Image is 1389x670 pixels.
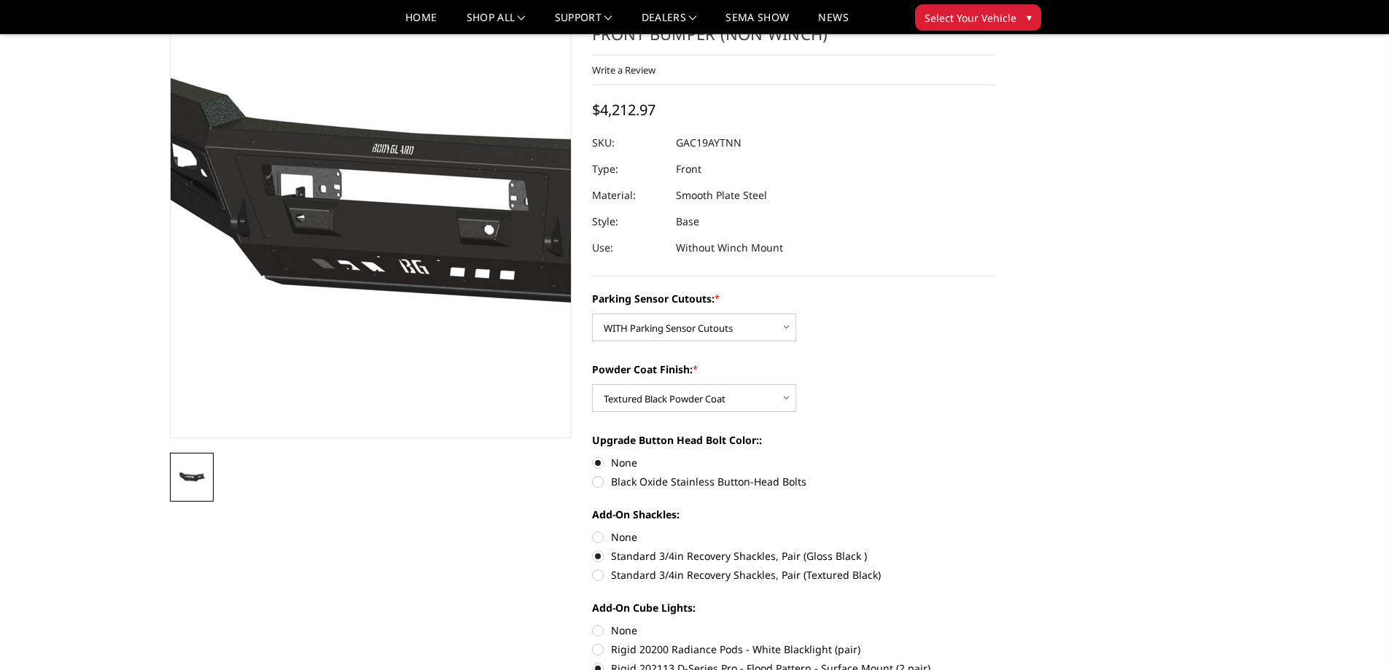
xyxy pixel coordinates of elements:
[592,529,995,545] label: None
[676,209,699,235] dd: Base
[592,623,995,638] label: None
[642,12,697,34] a: Dealers
[592,291,995,306] label: Parking Sensor Cutouts:
[592,567,995,583] label: Standard 3/4in Recovery Shackles, Pair (Textured Black)
[592,600,995,615] label: Add-On Cube Lights:
[676,235,783,261] dd: Without Winch Mount
[555,12,612,34] a: Support
[592,235,665,261] dt: Use:
[467,12,526,34] a: shop all
[676,182,767,209] dd: Smooth Plate Steel
[592,455,995,470] label: None
[1027,9,1032,25] span: ▾
[592,209,665,235] dt: Style:
[676,156,701,182] dd: Front
[1316,600,1389,670] iframe: Chat Widget
[174,467,209,486] img: 2019-2021 Chevrolet 1500 - A2L Series - Base Front Bumper (Non Winch)
[925,10,1016,26] span: Select Your Vehicle
[592,130,665,156] dt: SKU:
[725,12,789,34] a: SEMA Show
[915,4,1041,31] button: Select Your Vehicle
[592,642,995,657] label: Rigid 20200 Radiance Pods - White Blacklight (pair)
[592,507,995,522] label: Add-On Shackles:
[592,362,995,377] label: Powder Coat Finish:
[592,432,995,448] label: Upgrade Button Head Bolt Color::
[405,12,437,34] a: Home
[170,1,572,438] a: 2019-2021 Chevrolet 1500 - A2L Series - Base Front Bumper (Non Winch)
[676,130,742,156] dd: GAC19AYTNN
[592,548,995,564] label: Standard 3/4in Recovery Shackles, Pair (Gloss Black )
[592,63,655,77] a: Write a Review
[592,100,655,120] span: $4,212.97
[592,182,665,209] dt: Material:
[818,12,848,34] a: News
[592,156,665,182] dt: Type:
[592,474,995,489] label: Black Oxide Stainless Button-Head Bolts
